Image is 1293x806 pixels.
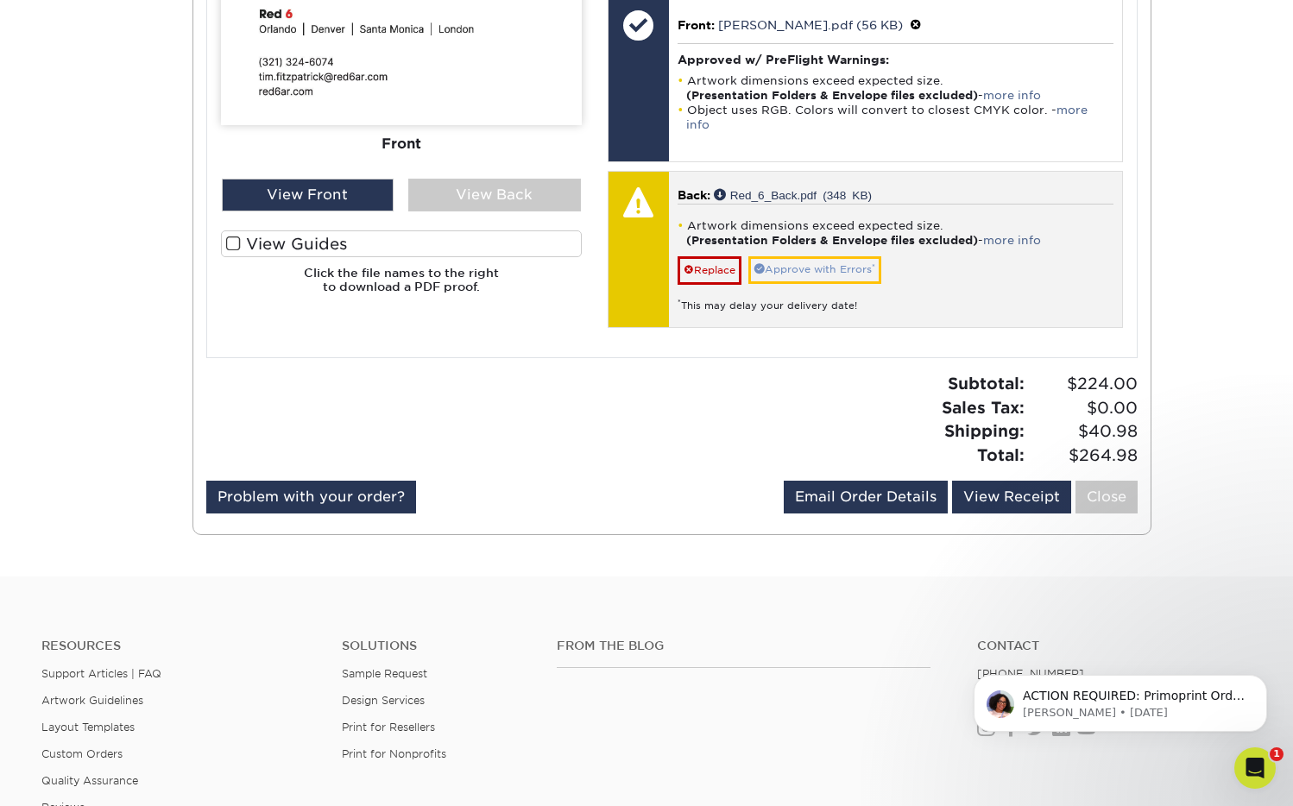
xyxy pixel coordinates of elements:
label: View Guides [221,230,582,257]
h4: From the Blog [557,639,930,653]
a: [PERSON_NAME].pdf (56 KB) [718,18,903,32]
a: Print for Nonprofits [342,747,446,760]
a: more info [983,234,1041,247]
a: Problem with your order? [206,481,416,513]
span: $40.98 [1030,419,1138,444]
span: Back: [678,188,710,202]
h4: Resources [41,639,316,653]
a: Approve with Errors* [748,256,881,283]
span: 1 [1270,747,1284,761]
a: Close [1075,481,1138,513]
div: View Back [408,179,581,211]
a: more info [983,89,1041,102]
strong: (Presentation Folders & Envelope files excluded) [686,234,978,247]
span: $224.00 [1030,372,1138,396]
a: more info [686,104,1088,131]
strong: Total: [977,445,1025,464]
a: Layout Templates [41,721,135,734]
span: $0.00 [1030,396,1138,420]
a: Artwork Guidelines [41,694,143,707]
strong: Sales Tax: [942,398,1025,417]
h6: Click the file names to the right to download a PDF proof. [221,266,582,308]
a: Print for Resellers [342,721,435,734]
a: Support Articles | FAQ [41,667,161,680]
a: View Receipt [952,481,1071,513]
h4: Approved w/ PreFlight Warnings: [678,53,1113,66]
div: Front [221,125,582,163]
iframe: Intercom notifications message [948,639,1293,759]
div: View Front [222,179,394,211]
a: Sample Request [342,667,427,680]
a: Replace [678,256,741,284]
span: Front: [678,18,715,32]
li: Artwork dimensions exceed expected size. - [678,218,1113,248]
a: Red_6_Back.pdf (348 KB) [714,188,872,200]
li: Artwork dimensions exceed expected size. - [678,73,1113,103]
strong: Shipping: [944,421,1025,440]
h4: Solutions [342,639,531,653]
a: Email Order Details [784,481,948,513]
li: Object uses RGB. Colors will convert to closest CMYK color. - [678,103,1113,132]
div: This may delay your delivery date! [678,285,1113,313]
iframe: Intercom live chat [1234,747,1276,789]
strong: (Presentation Folders & Envelope files excluded) [686,89,978,102]
strong: Subtotal: [948,374,1025,393]
a: Design Services [342,694,425,707]
span: $264.98 [1030,444,1138,468]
